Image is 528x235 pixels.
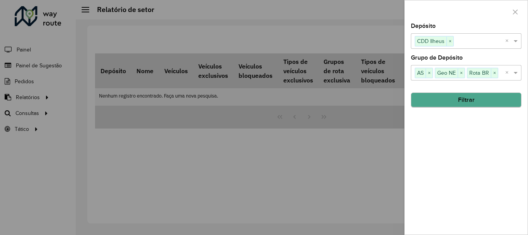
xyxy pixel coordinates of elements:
span: CDD Ilheus [415,36,446,46]
span: Clear all [505,68,512,77]
button: Filtrar [411,93,521,107]
label: Grupo de Depósito [411,53,463,62]
span: AS [415,68,426,77]
span: × [458,69,465,78]
span: Rota BR [467,68,491,77]
span: × [426,69,433,78]
span: Geo NE [435,68,458,77]
span: × [446,37,453,46]
label: Depósito [411,21,436,31]
span: Clear all [505,36,512,46]
span: × [491,69,498,78]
